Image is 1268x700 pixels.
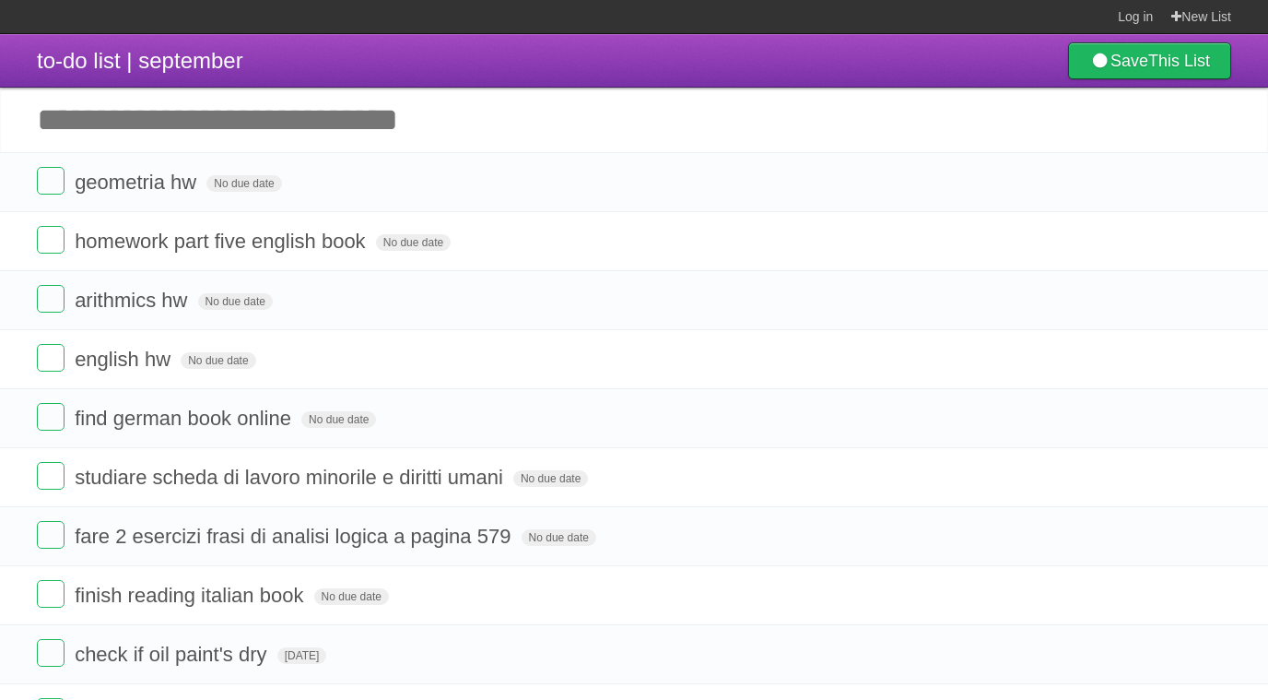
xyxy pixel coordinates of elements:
[75,348,175,371] span: english hw
[75,584,308,607] span: finish reading italian book
[513,470,588,487] span: No due date
[37,167,65,195] label: Done
[75,289,192,312] span: arithmics hw
[75,407,296,430] span: find german book online
[1068,42,1231,79] a: SaveThis List
[75,466,508,489] span: studiare scheda di lavoro minorile e diritti umani
[198,293,273,310] span: No due date
[37,462,65,490] label: Done
[75,171,201,194] span: geometria hw
[37,344,65,372] label: Done
[1148,52,1210,70] b: This List
[206,175,281,192] span: No due date
[277,647,327,664] span: [DATE]
[37,403,65,431] label: Done
[522,529,596,546] span: No due date
[37,285,65,313] label: Done
[75,230,370,253] span: homework part five english book
[37,639,65,667] label: Done
[376,234,451,251] span: No due date
[181,352,255,369] span: No due date
[37,521,65,549] label: Done
[75,643,271,666] span: check if oil paint's dry
[37,48,243,73] span: to-do list | september
[37,580,65,608] label: Done
[75,525,515,548] span: fare 2 esercizi frasi di analisi logica a pagina 579
[37,226,65,254] label: Done
[301,411,376,428] span: No due date
[314,588,389,605] span: No due date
